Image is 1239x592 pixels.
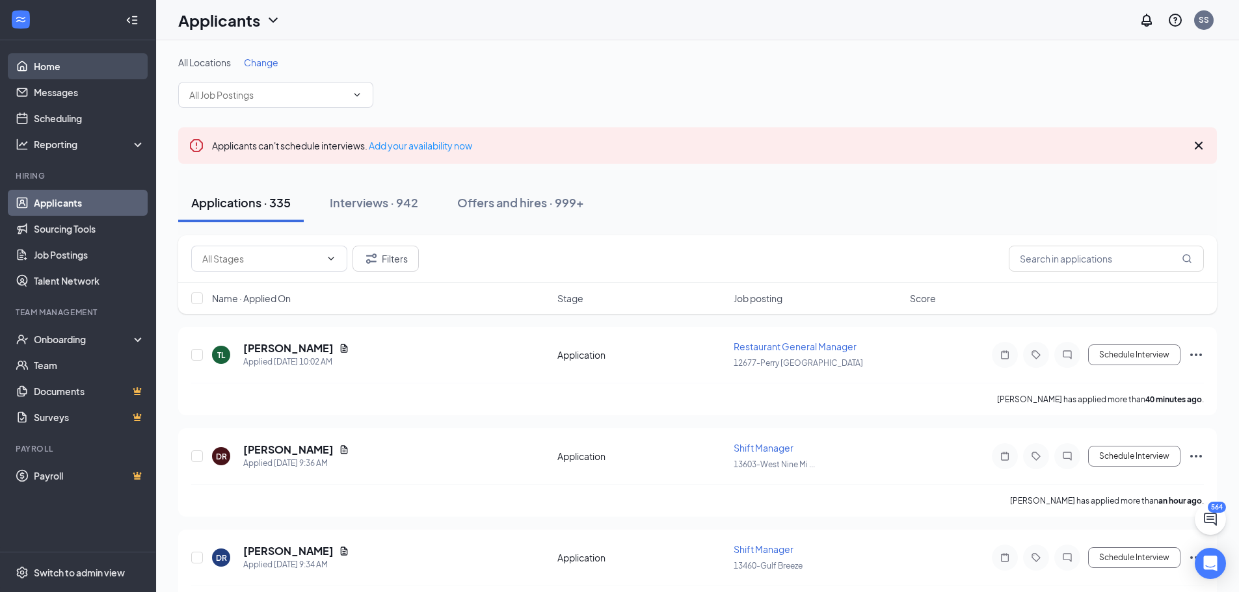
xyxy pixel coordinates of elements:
[352,90,362,100] svg: ChevronDown
[34,79,145,105] a: Messages
[1059,350,1075,360] svg: ChatInactive
[178,9,260,31] h1: Applicants
[557,551,726,564] div: Application
[1009,246,1204,272] input: Search in applications
[178,57,231,68] span: All Locations
[34,404,145,430] a: SurveysCrown
[997,552,1013,563] svg: Note
[243,443,334,457] h5: [PERSON_NAME]
[217,350,225,361] div: TL
[330,194,418,211] div: Interviews · 942
[1167,12,1183,28] svg: QuestionInfo
[34,333,134,346] div: Onboarding
[557,292,583,305] span: Stage
[243,341,334,355] h5: [PERSON_NAME]
[1145,394,1202,404] b: 40 minutes ago
[1188,550,1204,565] svg: Ellipses
[34,242,145,268] a: Job Postings
[243,558,349,571] div: Applied [DATE] 9:34 AM
[34,378,145,404] a: DocumentsCrown
[1139,12,1154,28] svg: Notifications
[997,451,1013,461] svg: Note
[1059,451,1075,461] svg: ChatInactive
[1188,448,1204,464] svg: Ellipses
[734,459,815,469] span: 13603-West Nine Mi ...
[326,253,336,264] svg: ChevronDown
[16,566,29,579] svg: Settings
[34,105,145,131] a: Scheduling
[734,442,793,454] span: Shift Manager
[189,138,204,153] svg: Error
[1195,504,1226,535] button: ChatActive
[244,57,278,68] span: Change
[734,358,863,368] span: 12677-Perry [GEOGRAPHIC_DATA]
[243,355,349,368] div: Applied [DATE] 10:02 AM
[557,348,726,361] div: Application
[212,292,291,305] span: Name · Applied On
[734,292,782,305] span: Job posting
[457,194,584,211] div: Offers and hires · 999+
[1199,14,1209,25] div: SS
[339,546,349,556] svg: Document
[34,352,145,378] a: Team
[734,543,793,555] span: Shift Manager
[202,251,321,266] input: All Stages
[191,194,291,211] div: Applications · 335
[34,566,125,579] div: Switch to admin view
[216,451,227,462] div: DR
[734,561,803,571] span: 13460-Gulf Breeze
[16,333,29,346] svg: UserCheck
[16,138,29,151] svg: Analysis
[212,140,472,151] span: Applicants can't schedule interviews.
[34,216,145,242] a: Sourcing Tools
[34,53,145,79] a: Home
[339,343,349,354] svg: Document
[1028,451,1044,461] svg: Tag
[1028,552,1044,563] svg: Tag
[243,544,334,558] h5: [PERSON_NAME]
[910,292,936,305] span: Score
[1088,547,1180,568] button: Schedule Interview
[34,190,145,216] a: Applicants
[1208,502,1226,513] div: 564
[34,463,145,489] a: PayrollCrown
[1088,446,1180,467] button: Schedule Interview
[1059,552,1075,563] svg: ChatInactive
[16,170,142,181] div: Hiring
[1203,511,1218,527] svg: ChatActive
[734,341,857,352] span: Restaurant General Manager
[1191,138,1206,153] svg: Cross
[1195,548,1226,579] div: Open Intercom Messenger
[34,268,145,294] a: Talent Network
[216,552,227,563] div: DR
[243,457,349,470] div: Applied [DATE] 9:36 AM
[353,246,419,272] button: Filter Filters
[16,307,142,318] div: Team Management
[997,350,1013,360] svg: Note
[1010,495,1204,506] p: [PERSON_NAME] has applied more than .
[557,450,726,463] div: Application
[1028,350,1044,360] svg: Tag
[1158,496,1202,506] b: an hour ago
[126,14,139,27] svg: Collapse
[369,140,472,151] a: Add your availability now
[16,443,142,454] div: Payroll
[14,13,27,26] svg: WorkstreamLogo
[34,138,146,151] div: Reporting
[189,88,347,102] input: All Job Postings
[265,12,281,28] svg: ChevronDown
[997,394,1204,405] p: [PERSON_NAME] has applied more than .
[364,251,379,266] svg: Filter
[1088,344,1180,365] button: Schedule Interview
[1188,347,1204,363] svg: Ellipses
[339,444,349,455] svg: Document
[1182,253,1192,264] svg: MagnifyingGlass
